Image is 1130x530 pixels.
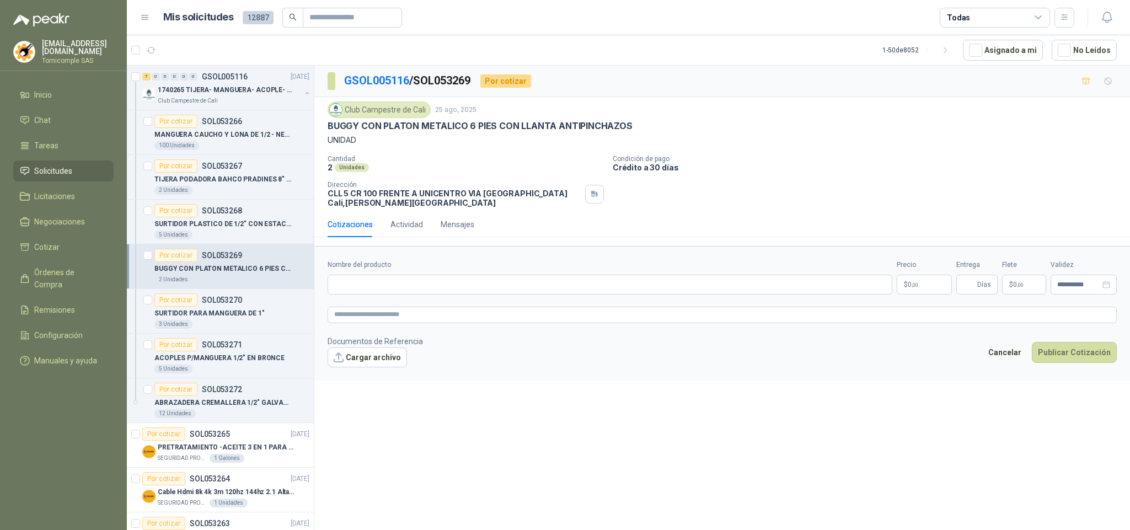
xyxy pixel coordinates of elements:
p: SOL053269 [202,251,242,259]
label: Nombre del producto [328,260,892,270]
div: 7 [142,73,151,81]
p: Club Campestre de Cali [158,97,218,105]
div: 2 Unidades [154,186,192,195]
p: SOL053265 [190,430,230,438]
p: SEGURIDAD PROVISER LTDA [158,499,207,507]
p: [DATE] [291,518,309,529]
p: [DATE] [291,429,309,440]
div: 100 Unidades [154,141,199,150]
a: Configuración [13,325,114,346]
a: Remisiones [13,299,114,320]
a: Por cotizarSOL053269BUGGY CON PLATON METALICO 6 PIES CON LLANTA ANTIPINCHAZOS2 Unidades [127,244,314,289]
a: Por cotizarSOL053272ABRAZADERA CREMALLERA 1/2" GALVANIZADA12 Unidades [127,378,314,423]
p: 1740265 TIJERA- MANGUERA- ACOPLE- SURTIDORES [158,85,295,95]
p: SOL053267 [202,162,242,170]
div: 5 Unidades [154,365,192,373]
p: Dirección [328,181,581,189]
p: MANGUERA CAUCHO Y LONA DE 1/2 - NEGRA [154,130,292,140]
p: Tornicomple SAS [42,57,114,64]
div: 3 Unidades [154,320,192,329]
p: SURTIDOR PLASTICO DE 1/2" CON ESTACA PARA RIEGO [154,219,292,229]
div: Todas [947,12,970,24]
a: Licitaciones [13,186,114,207]
p: $ 0,00 [1002,275,1046,295]
p: CLL 5 CR 100 FRENTE A UNICENTRO VIA [GEOGRAPHIC_DATA] Cali , [PERSON_NAME][GEOGRAPHIC_DATA] [328,189,581,207]
div: Por cotizar [142,517,185,530]
span: Configuración [34,329,83,341]
p: [DATE] [291,474,309,484]
span: Solicitudes [34,165,72,177]
button: Cancelar [982,342,1027,363]
div: Por cotizar [480,74,531,88]
div: Por cotizar [154,249,197,262]
div: Por cotizar [154,338,197,351]
a: Chat [13,110,114,131]
span: Inicio [34,89,52,101]
div: Por cotizar [154,293,197,307]
div: 0 [189,73,197,81]
p: ACOPLES P/MANGUERA 1/2" EN BRONCE [154,353,285,363]
span: Manuales y ayuda [34,355,97,367]
div: 0 [180,73,188,81]
div: Por cotizar [154,159,197,173]
button: No Leídos [1052,40,1117,61]
p: PRETRATAMIENTO -ACEITE 3 EN 1 PARA ARMAMENTO [158,442,295,453]
span: Tareas [34,140,58,152]
img: Company Logo [142,490,156,503]
a: Inicio [13,84,114,105]
span: Licitaciones [34,190,75,202]
div: 0 [161,73,169,81]
a: Manuales y ayuda [13,350,114,371]
a: Tareas [13,135,114,156]
p: SURTIDOR PARA MANGUERA DE 1" [154,308,265,319]
p: Cantidad [328,155,604,163]
a: Por cotizarSOL053264[DATE] Company LogoCable Hdmi 8k 4k 3m 120hz 144hz 2.1 Alta VelocidadSEGURIDA... [127,468,314,512]
a: GSOL005116 [344,74,409,87]
div: Actividad [390,218,423,231]
p: SOL053270 [202,296,242,304]
a: Cotizar [13,237,114,258]
p: / SOL053269 [344,72,472,89]
div: 12 Unidades [154,409,196,418]
p: BUGGY CON PLATON METALICO 6 PIES CON LLANTA ANTIPINCHAZOS [328,120,633,132]
p: $0,00 [897,275,952,295]
div: Por cotizar [154,204,197,217]
img: Logo peakr [13,13,69,26]
p: Documentos de Referencia [328,335,423,347]
div: 2 Unidades [154,275,192,284]
img: Company Logo [142,445,156,458]
a: Por cotizarSOL053271ACOPLES P/MANGUERA 1/2" EN BRONCE5 Unidades [127,334,314,378]
span: Negociaciones [34,216,85,228]
label: Precio [897,260,952,270]
img: Company Logo [330,104,342,116]
p: Cable Hdmi 8k 4k 3m 120hz 144hz 2.1 Alta Velocidad [158,487,295,497]
div: Por cotizar [142,472,185,485]
button: Publicar Cotización [1032,342,1117,363]
span: Cotizar [34,241,60,253]
p: ABRAZADERA CREMALLERA 1/2" GALVANIZADA [154,398,292,408]
div: 1 - 50 de 8052 [882,41,954,59]
div: Por cotizar [142,427,185,441]
p: [EMAIL_ADDRESS][DOMAIN_NAME] [42,40,114,55]
h1: Mis solicitudes [163,9,234,25]
p: SOL053272 [202,386,242,393]
span: 12887 [243,11,274,24]
p: UNIDAD [328,134,1117,146]
label: Validez [1051,260,1117,270]
a: Por cotizarSOL053267TIJERA PODADORA BAHCO PRADINES 8" REF. P126- 22- F2 Unidades [127,155,314,200]
p: GSOL005116 [202,73,248,81]
a: Órdenes de Compra [13,262,114,295]
a: Por cotizarSOL053265[DATE] Company LogoPRETRATAMIENTO -ACEITE 3 EN 1 PARA ARMAMENTOSEGURIDAD PROV... [127,423,314,468]
p: BUGGY CON PLATON METALICO 6 PIES CON LLANTA ANTIPINCHAZOS [154,264,292,274]
div: Por cotizar [154,383,197,396]
label: Entrega [956,260,998,270]
p: 2 [328,163,333,172]
p: [DATE] [291,72,309,82]
span: Días [977,275,991,294]
div: 5 Unidades [154,231,192,239]
p: SOL053271 [202,341,242,349]
div: 1 Unidades [210,499,248,507]
div: 0 [170,73,179,81]
p: Crédito a 30 días [613,163,1126,172]
div: 0 [152,73,160,81]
